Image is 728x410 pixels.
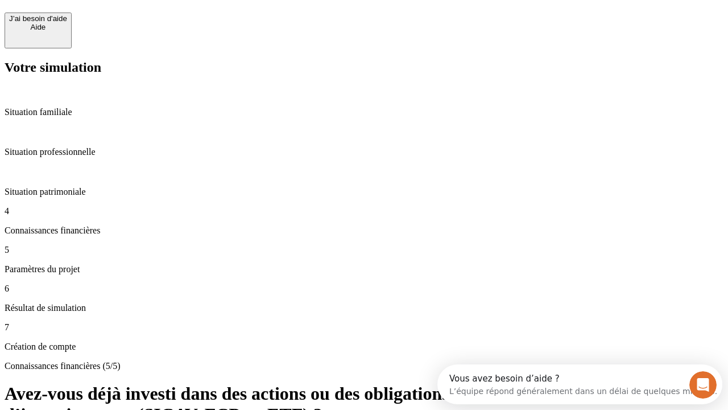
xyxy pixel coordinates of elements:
div: Aide [9,23,67,31]
div: Ouvrir le Messenger Intercom [5,5,313,36]
p: 5 [5,245,723,255]
p: 4 [5,206,723,216]
p: Situation familiale [5,107,723,117]
p: Situation professionnelle [5,147,723,157]
div: J’ai besoin d'aide [9,14,67,23]
p: Connaissances financières (5/5) [5,361,723,371]
p: Création de compte [5,342,723,352]
iframe: Intercom live chat discovery launcher [437,364,722,404]
iframe: Intercom live chat [689,371,717,399]
h2: Votre simulation [5,60,723,75]
p: 6 [5,284,723,294]
p: Résultat de simulation [5,303,723,313]
p: 7 [5,322,723,333]
div: L’équipe répond généralement dans un délai de quelques minutes. [12,19,280,31]
button: J’ai besoin d'aideAide [5,13,72,48]
p: Connaissances financières [5,225,723,236]
p: Situation patrimoniale [5,187,723,197]
p: Paramètres du projet [5,264,723,274]
div: Vous avez besoin d’aide ? [12,10,280,19]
